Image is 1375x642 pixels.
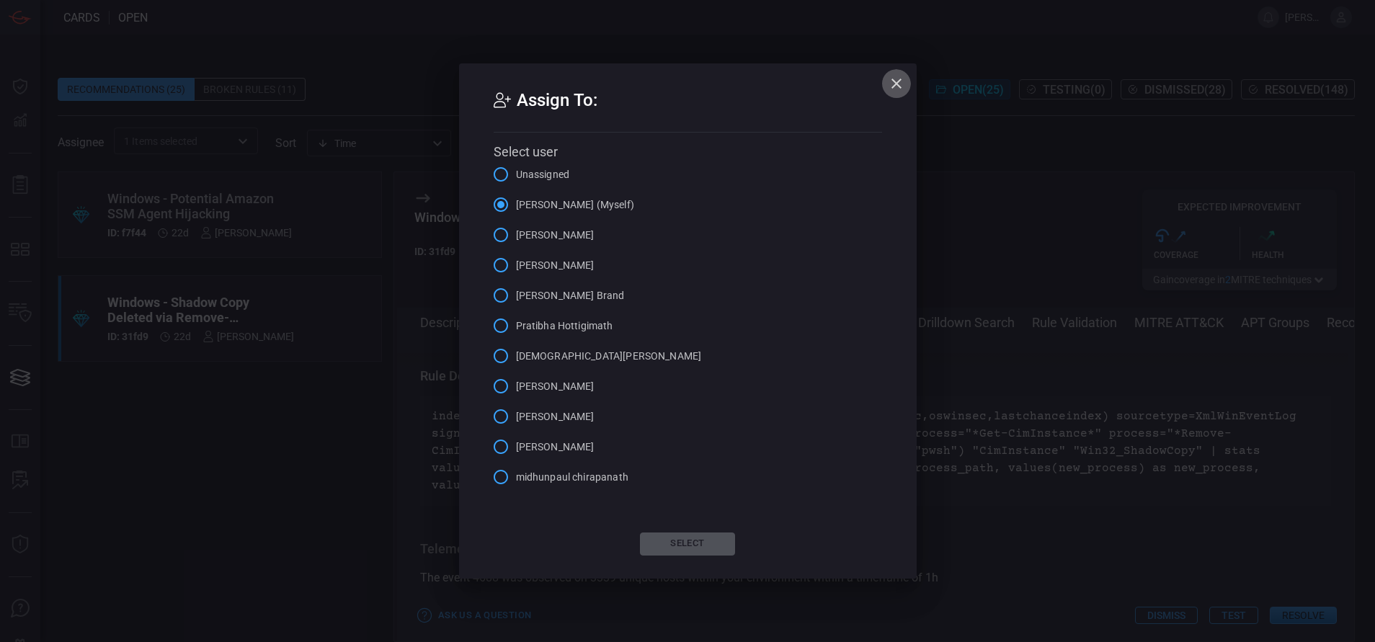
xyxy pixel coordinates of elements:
span: [PERSON_NAME] [516,379,595,394]
span: [PERSON_NAME] [516,409,595,424]
span: [PERSON_NAME] [516,258,595,273]
span: Select user [494,144,558,159]
span: midhunpaul chirapanath [516,470,628,485]
span: Unassigned [516,167,570,182]
span: [PERSON_NAME] [516,228,595,243]
span: [DEMOGRAPHIC_DATA][PERSON_NAME] [516,349,702,364]
h2: Assign To: [494,86,882,132]
span: Pratibha Hottigimath [516,318,613,334]
span: [PERSON_NAME] (Myself) [516,197,634,213]
span: [PERSON_NAME] [516,440,595,455]
span: [PERSON_NAME] Brand [516,288,625,303]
